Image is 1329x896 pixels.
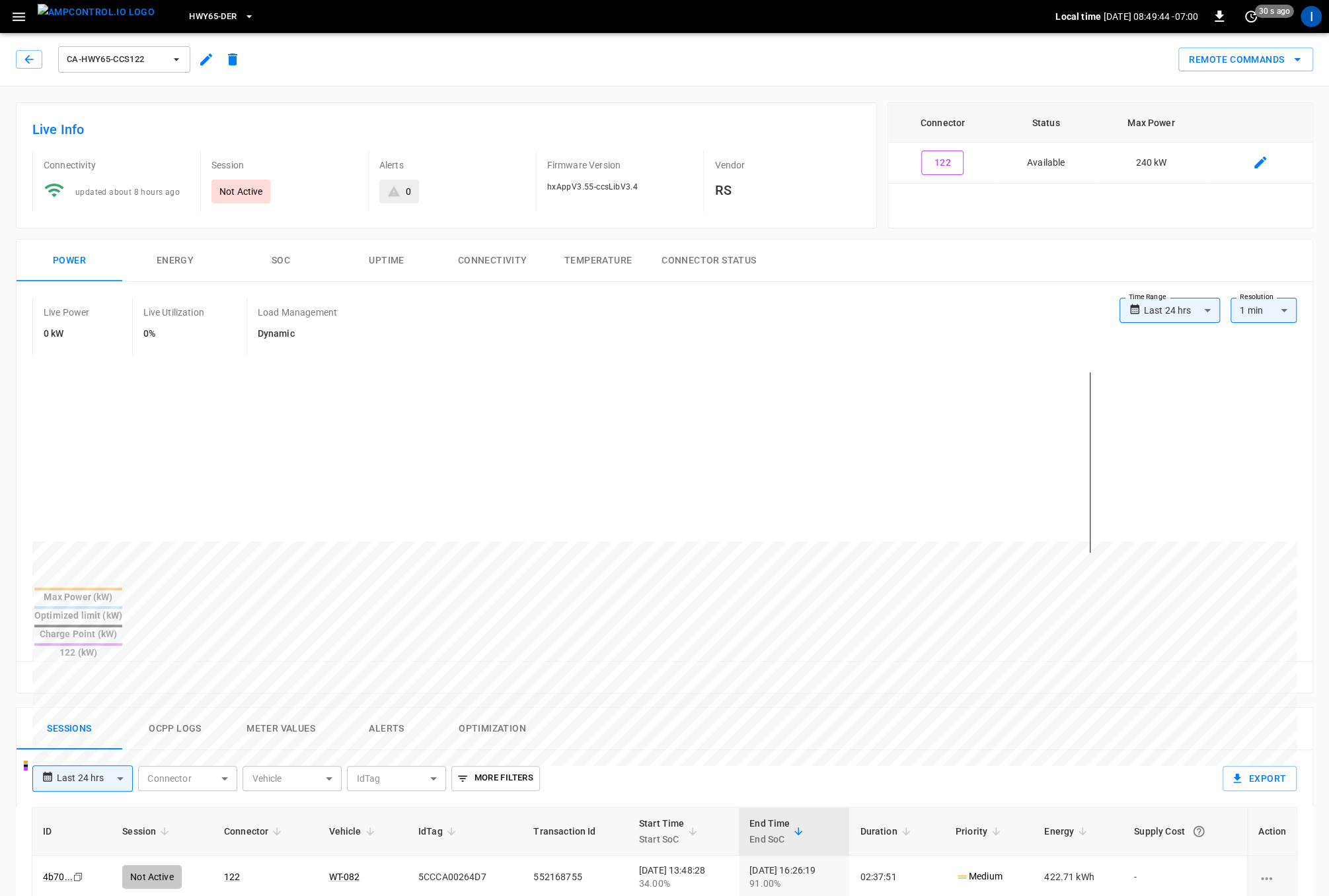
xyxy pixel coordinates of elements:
span: 30 s ago [1255,5,1294,18]
th: Status [997,103,1095,143]
button: Remote Commands [1178,48,1313,72]
h6: Dynamic [258,327,337,341]
table: connector table [888,103,1312,184]
button: Uptime [334,240,439,282]
div: End Time [749,815,790,847]
p: Load Management [258,306,337,319]
div: 0 [406,185,411,198]
button: Meter Values [228,708,334,750]
td: 240 kW [1094,143,1207,184]
p: Not Active [219,185,263,198]
p: Vendor [714,158,860,172]
button: 122 [921,151,964,175]
span: Duration [860,823,914,839]
span: IdTag [418,823,460,839]
p: Alerts [379,158,525,172]
span: Priority [956,823,1005,839]
span: updated about 8 hours ago [75,188,180,197]
button: Alerts [334,708,439,750]
button: Ocpp logs [122,708,228,750]
button: Connector Status [651,240,767,282]
p: Connectivity [44,158,190,172]
button: Export [1223,766,1297,791]
label: Time Range [1129,292,1166,302]
div: remote commands options [1178,48,1313,72]
th: Connector [888,103,997,143]
span: Start TimeStart SoC [639,815,702,847]
button: The cost of your charging session based on your supply rates [1187,819,1211,843]
span: Vehicle [328,823,378,839]
span: Session [122,823,173,839]
div: Supply Cost [1134,819,1236,843]
button: set refresh interval [1240,6,1262,27]
th: Action [1247,808,1297,856]
p: End SoC [749,831,790,847]
p: Live Utilization [143,306,204,319]
div: Start Time [639,815,685,847]
div: Last 24 hrs [1144,298,1220,323]
div: 1 min [1231,298,1297,323]
button: Energy [122,240,228,282]
p: Start SoC [639,831,685,847]
img: ampcontrol.io logo [38,4,155,20]
span: HWY65-DER [189,9,237,24]
h6: 0% [143,327,204,341]
button: HWY65-DER [184,4,259,30]
th: Transaction Id [523,808,628,856]
button: Optimization [439,708,545,750]
p: Local time [1055,10,1101,23]
p: Session [211,158,358,172]
button: ca-hwy65-ccs122 [58,46,190,73]
span: hxAppV3.55-ccsLibV3.4 [547,182,638,191]
th: Max Power [1094,103,1207,143]
td: Available [997,143,1095,184]
button: SOC [228,240,334,282]
div: Last 24 hrs [57,766,133,791]
h6: Live Info [32,119,860,140]
div: charging session options [1258,870,1286,883]
label: Resolution [1240,292,1273,302]
button: Sessions [17,708,122,750]
th: ID [32,808,112,856]
p: [DATE] 08:49:44 -07:00 [1104,10,1198,23]
span: Energy [1044,823,1091,839]
span: ca-hwy65-ccs122 [67,52,165,67]
div: profile-icon [1301,6,1322,27]
p: Firmware Version [547,158,693,172]
button: Power [17,240,122,282]
h6: RS [714,180,860,201]
p: Live Power [44,306,90,319]
h6: 0 kW [44,327,90,341]
span: Connector [224,823,285,839]
button: Connectivity [439,240,545,282]
button: More Filters [451,766,539,791]
span: End TimeEnd SoC [749,815,807,847]
button: Temperature [545,240,651,282]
